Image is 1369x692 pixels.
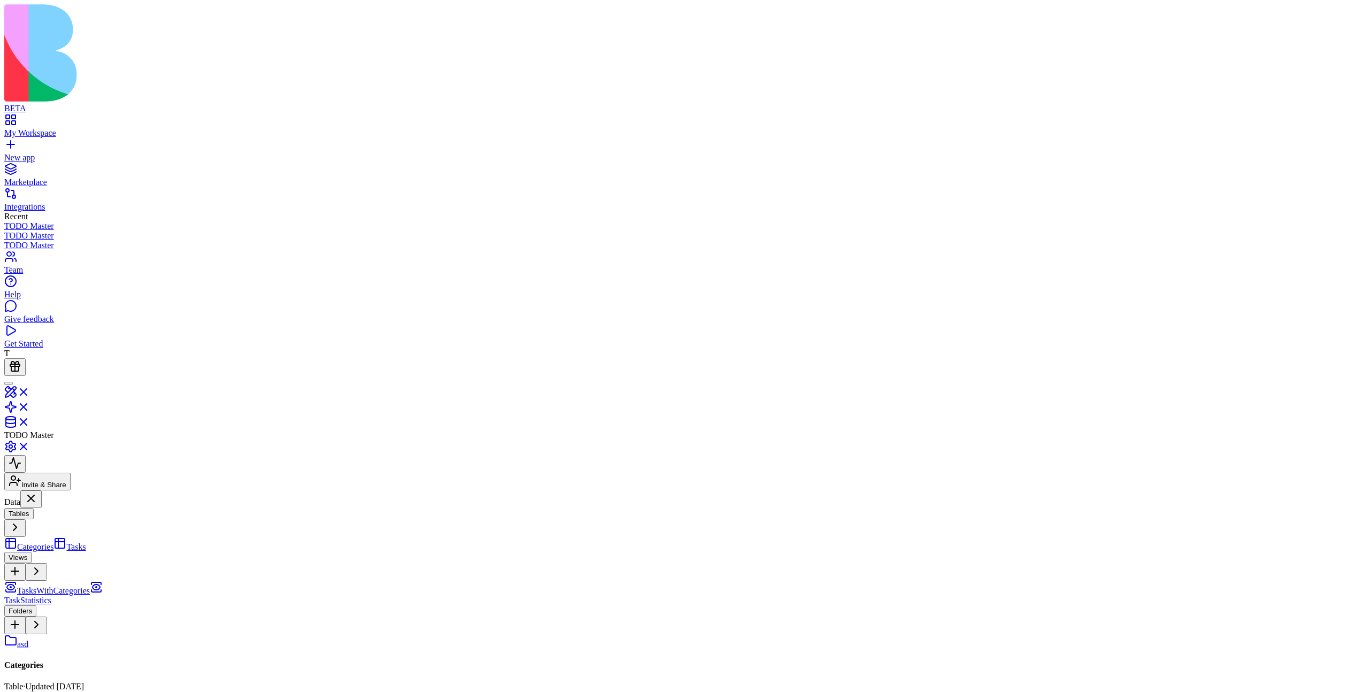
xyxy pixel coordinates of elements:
button: Views [4,552,32,563]
span: Categories [17,542,53,551]
img: logo [4,4,434,102]
span: Data [4,497,20,506]
a: TODO Master [4,221,1365,231]
a: My Workspace [4,119,1365,138]
a: Categories [4,542,53,551]
a: asd [4,640,28,649]
a: TODO Master [4,241,1365,250]
span: asd [17,640,28,649]
span: TasksWithCategories [17,586,90,595]
div: New app [4,153,1365,163]
div: Help [4,290,1365,299]
span: Tables [9,510,29,518]
span: T [4,349,10,358]
a: TasksWithCategories [4,586,90,595]
a: Marketplace [4,168,1365,187]
div: BETA [4,104,1365,113]
span: Recent [4,212,28,221]
span: Table [4,682,23,691]
div: Marketplace [4,178,1365,187]
span: Views [9,553,27,562]
button: Tables [4,508,34,519]
div: Give feedback [4,314,1365,324]
a: TODO Master [4,231,1365,241]
span: Tasks [66,542,86,551]
a: New app [4,143,1365,163]
span: Updated [DATE] [25,682,84,691]
span: Folders [9,607,32,615]
a: Tasks [53,542,86,551]
button: Folders [4,605,36,617]
a: TaskStatistics [4,586,103,605]
div: Integrations [4,202,1365,212]
span: TODO Master [4,430,54,440]
a: Integrations [4,193,1365,212]
span: · [23,682,25,691]
a: Help [4,280,1365,299]
button: Invite & Share [4,473,71,490]
div: My Workspace [4,128,1365,138]
span: TaskStatistics [4,596,51,605]
div: Team [4,265,1365,275]
a: Get Started [4,329,1365,349]
a: Give feedback [4,305,1365,324]
a: BETA [4,94,1365,113]
h4: Categories [4,660,1365,670]
a: Team [4,256,1365,275]
div: Get Started [4,339,1365,349]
